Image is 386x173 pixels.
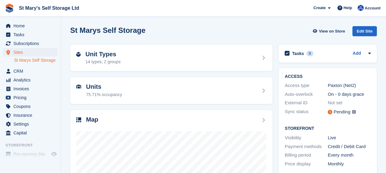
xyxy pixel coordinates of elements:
a: Edit Site [352,26,377,39]
span: Create [313,5,326,11]
h2: Tasks [292,51,304,56]
div: Live [328,134,371,141]
a: menu [3,150,58,158]
div: Price display [285,161,328,168]
span: Storefront [5,142,61,148]
img: unit-icn-7be61d7bf1b0ce9d3e12c5938cc71ed9869f7b940bace4675aadf7bd6d80202e.svg [76,85,81,89]
a: menu [3,76,58,84]
span: View on Store [319,28,345,34]
a: View on Store [312,26,348,36]
img: stora-icon-8386f47178a22dfd0bd8f6a31ec36ba5ce8667c1dd55bd0f319d3a0aa187defe.svg [5,4,14,13]
span: Sites [13,48,50,57]
a: menu [3,111,58,119]
a: menu [3,85,58,93]
span: Insurance [13,111,50,119]
a: menu [3,129,58,137]
div: 75.71% occupancy [86,92,122,98]
span: Subscriptions [13,39,50,48]
a: menu [3,22,58,30]
a: menu [3,39,58,48]
a: Preview store [50,151,58,158]
img: Matthew Keenan [358,5,364,11]
div: Edit Site [352,26,377,36]
span: CRM [13,67,50,75]
span: Tasks [13,30,50,39]
img: unit-type-icn-2b2737a686de81e16bb02015468b77c625bbabd49415b5ef34ead5e3b44a266d.svg [76,52,81,57]
h2: Unit Types [85,51,121,58]
a: menu [3,48,58,57]
h2: ACCESS [285,74,371,79]
h2: Units [86,83,122,90]
a: Add [353,50,361,57]
div: Billing period [285,152,328,159]
h2: Map [86,116,98,123]
span: Analytics [13,76,50,84]
div: Auto-overlock [285,91,328,98]
img: map-icn-33ee37083ee616e46c38cad1a60f524a97daa1e2b2c8c0bc3eb3415660979fc1.svg [76,117,81,122]
a: menu [3,102,58,111]
a: menu [3,120,58,128]
span: Pricing [13,93,50,102]
a: St Mary's Self Storage Ltd [16,3,82,13]
div: Payment methods [285,143,328,150]
div: Access type [285,82,328,89]
span: Settings [13,120,50,128]
span: Account [365,5,381,11]
span: Invoices [13,85,50,93]
div: Credit / Debit Card [328,143,371,150]
div: Every month [328,152,371,159]
div: 0 [306,51,313,56]
div: 14 types, 2 groups [85,59,121,65]
div: Visibility [285,134,328,141]
div: Sync status [285,108,328,116]
div: External ID [285,99,328,106]
a: Unit Types 14 types, 2 groups [70,45,272,71]
span: Capital [13,129,50,137]
span: Home [13,22,50,30]
h2: St Marys Self Storage [70,26,146,34]
span: Coupons [13,102,50,111]
div: Paxton (Net2) [328,82,371,89]
span: Pre-opening Site [13,150,50,158]
span: Help [344,5,352,11]
img: icon-info-grey-7440780725fd019a000dd9b08b2336e03edf1995a4989e88bcd33f0948082b44.svg [352,110,356,114]
a: menu [3,67,58,75]
div: On - 0 days grace [328,91,371,98]
div: Monthly [328,161,371,168]
h2: Storefront [285,126,371,131]
a: Units 75.71% occupancy [70,77,272,104]
div: Pending [334,109,350,116]
a: menu [3,93,58,102]
a: menu [3,30,58,39]
a: St Marys Self Storage [14,57,58,63]
div: Not set [328,99,371,106]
